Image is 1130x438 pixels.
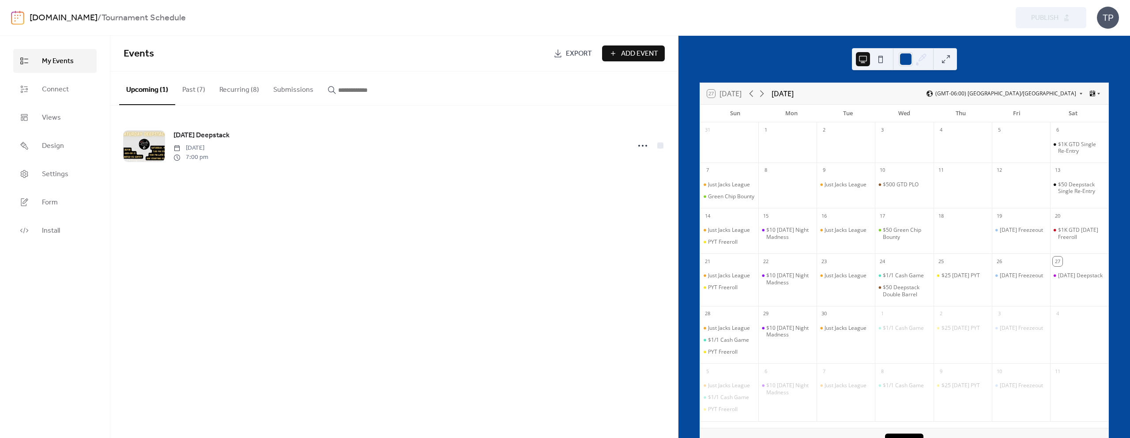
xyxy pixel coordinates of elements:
div: Just Jacks League [825,325,866,332]
div: Green Chip Bounty [700,193,758,200]
div: $25 Thursday PYT [934,325,992,332]
div: Fri [989,105,1045,122]
div: 3 [994,309,1004,319]
div: 25 [936,257,946,266]
div: $1/1 Cash Game [875,382,933,389]
span: Views [42,113,61,123]
div: 19 [994,211,1004,221]
div: $25 [DATE] PYT [942,382,980,389]
div: 22 [761,257,771,266]
div: 4 [1053,309,1062,319]
div: PYT Freeroll [700,238,758,245]
div: TP [1097,7,1119,29]
div: 29 [761,309,771,319]
div: $50 Deepstack Single Re-Entry [1058,181,1105,195]
div: $10 [DATE] Night Madness [766,227,813,240]
div: 8 [878,366,887,376]
span: [DATE] Deepstack [173,130,230,141]
img: logo [11,11,24,25]
span: Design [42,141,64,151]
div: Just Jacks League [817,181,875,188]
div: Friday Freezeout [992,227,1050,234]
div: $10 Monday Night Madness [758,227,817,240]
div: Just Jacks League [700,382,758,389]
div: Just Jacks League [700,227,758,234]
div: $1/1 Cash Game [875,325,933,332]
div: Green Chip Bounty [708,193,754,200]
div: Just Jacks League [708,325,750,332]
a: Settings [13,162,97,186]
span: My Events [42,56,74,67]
button: Submissions [266,72,320,104]
div: $1K GTD Saturday Freeroll [1050,227,1108,240]
div: $1/1 Cash Game [875,272,933,279]
div: 20 [1053,211,1062,221]
div: PYT Freeroll [700,284,758,291]
div: Just Jacks League [817,325,875,332]
div: $50 Green Chip Bounty [875,227,933,240]
div: 27 [1053,257,1062,266]
span: Form [42,197,58,208]
div: $10 Monday Night Madness [758,272,817,286]
div: Just Jacks League [825,227,866,234]
div: $500 GTD PLO [883,181,919,188]
div: Just Jacks League [825,382,866,389]
a: Form [13,190,97,214]
div: $1K GTD Single Re-Entry [1050,141,1108,155]
div: 16 [819,211,829,221]
div: Thu [932,105,989,122]
div: $1/1 Cash Game [883,325,924,332]
div: $10 Monday Night Madness [758,325,817,338]
div: Tue [820,105,876,122]
div: Just Jacks League [708,382,750,389]
div: 7 [819,366,829,376]
div: 9 [819,166,829,175]
b: Tournament Schedule [102,10,186,26]
div: Just Jacks League [708,227,750,234]
span: [DATE] [173,143,208,153]
span: Connect [42,84,69,95]
div: Just Jacks League [700,272,758,279]
div: $50 Deepstack Single Re-Entry [1050,181,1108,195]
div: Sat [1045,105,1101,122]
a: Connect [13,77,97,101]
div: 6 [1053,125,1062,135]
a: Add Event [602,45,665,61]
div: 12 [994,166,1004,175]
div: PYT Freeroll [700,406,758,413]
div: Saturday Deepstack [1050,272,1108,279]
span: Install [42,226,60,236]
div: $1K GTD Single Re-Entry [1058,141,1105,155]
div: $500 GTD PLO [875,181,933,188]
div: 2 [936,309,946,319]
div: 15 [761,211,771,221]
b: / [98,10,102,26]
a: My Events [13,49,97,73]
div: 23 [819,257,829,266]
div: 31 [703,125,712,135]
span: Add Event [621,49,658,59]
div: 6 [761,366,771,376]
div: $1/1 Cash Game [883,272,924,279]
div: Just Jacks League [817,272,875,279]
div: 17 [878,211,887,221]
div: $1/1 Cash Game [700,336,758,344]
div: 10 [878,166,887,175]
div: 2 [819,125,829,135]
a: Export [547,45,599,61]
div: Just Jacks League [708,181,750,188]
div: 11 [1053,366,1062,376]
div: 1 [761,125,771,135]
div: PYT Freeroll [708,406,738,413]
div: $10 [DATE] Night Madness [766,382,813,396]
div: Just Jacks League [700,181,758,188]
div: 9 [936,366,946,376]
button: Past (7) [175,72,212,104]
div: $25 [DATE] PYT [942,272,980,279]
div: $1/1 Cash Game [708,394,749,401]
div: Sun [707,105,764,122]
div: 28 [703,309,712,319]
div: Just Jacks League [708,272,750,279]
div: $1/1 Cash Game [883,382,924,389]
div: Mon [764,105,820,122]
